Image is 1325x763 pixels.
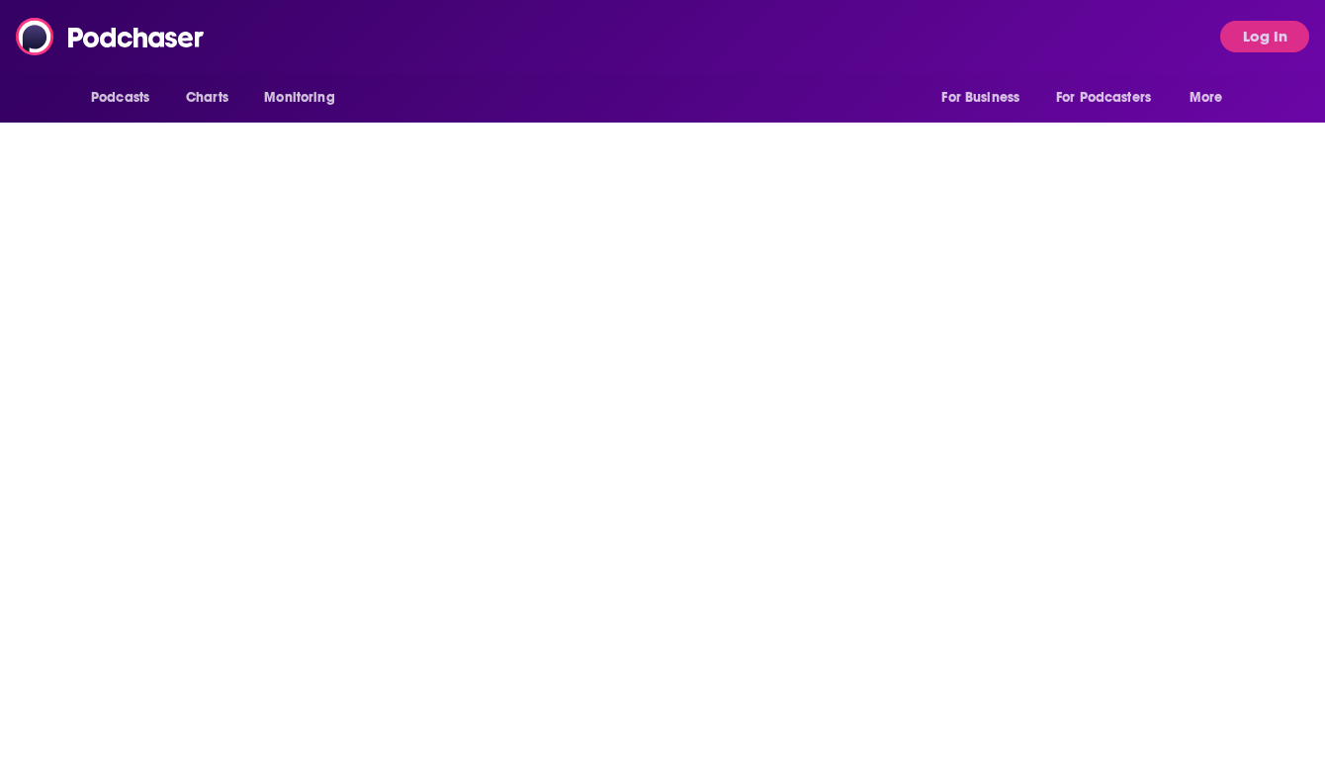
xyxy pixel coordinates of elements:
span: Monitoring [264,84,334,112]
img: Podchaser - Follow, Share and Rate Podcasts [16,18,206,55]
button: open menu [1176,79,1248,117]
span: For Business [941,84,1019,112]
span: Podcasts [91,84,149,112]
button: open menu [77,79,175,117]
button: open menu [927,79,1044,117]
a: Charts [173,79,240,117]
span: Charts [186,84,228,112]
button: Log In [1220,21,1309,52]
span: More [1190,84,1223,112]
button: open menu [1043,79,1180,117]
button: open menu [250,79,360,117]
span: For Podcasters [1056,84,1151,112]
